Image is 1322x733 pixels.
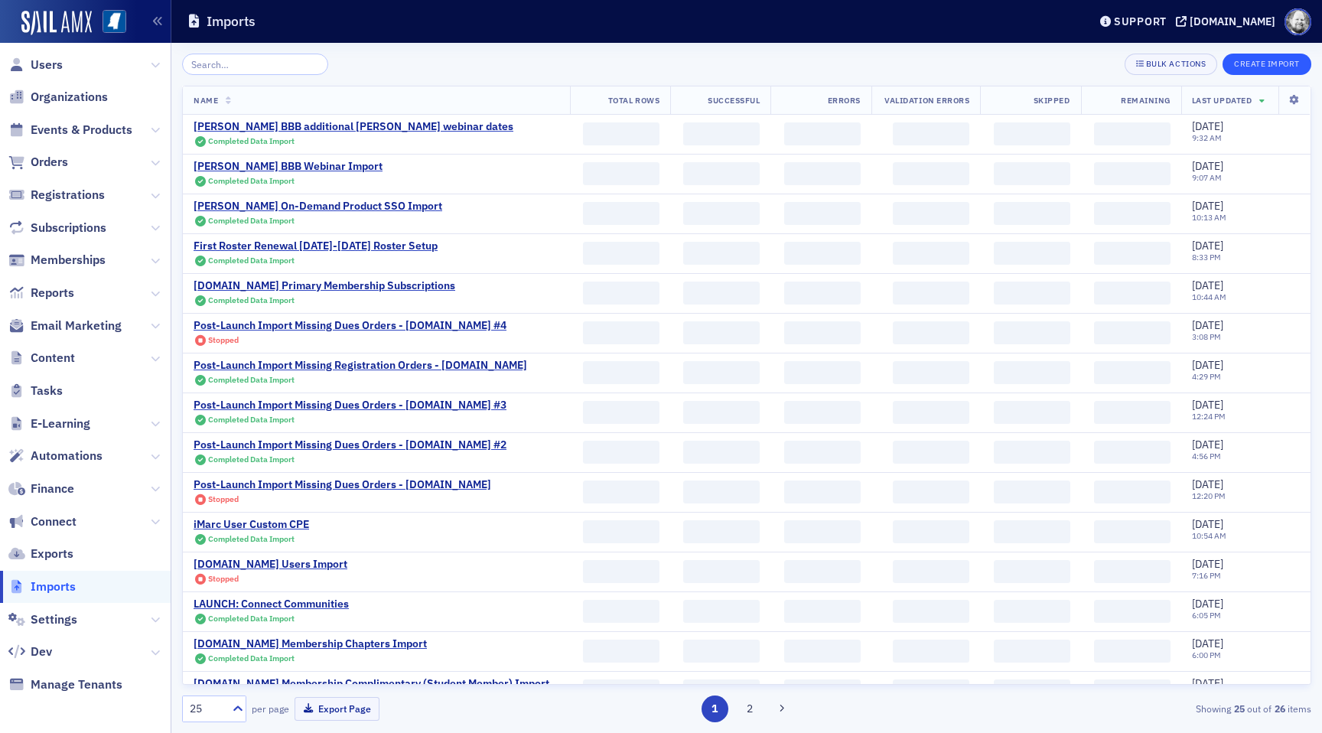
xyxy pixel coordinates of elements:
[994,122,1070,145] span: ‌
[1094,162,1171,185] span: ‌
[194,120,513,134] div: [PERSON_NAME] BBB additional [PERSON_NAME] webinar dates
[1094,122,1171,145] span: ‌
[31,578,76,595] span: Imports
[994,481,1070,503] span: ‌
[1192,451,1221,461] time: 4:56 PM
[583,560,659,583] span: ‌
[194,438,506,452] a: Post-Launch Import Missing Dues Orders - [DOMAIN_NAME] #2
[583,242,659,265] span: ‌
[194,200,442,213] div: [PERSON_NAME] On-Demand Product SSO Import
[194,637,427,651] a: [DOMAIN_NAME] Membership Chapters Import
[208,374,295,385] span: Completed Data Import
[31,57,63,73] span: Users
[683,321,760,344] span: ‌
[194,239,438,253] div: First Roster Renewal [DATE]-[DATE] Roster Setup
[1192,438,1223,451] span: [DATE]
[208,414,295,425] span: Completed Data Import
[1034,95,1070,106] span: Skipped
[683,162,760,185] span: ‌
[583,361,659,384] span: ‌
[21,11,92,35] img: SailAMX
[208,255,295,266] span: Completed Data Import
[1192,199,1223,213] span: [DATE]
[784,361,861,384] span: ‌
[893,560,969,583] span: ‌
[708,95,760,106] span: Successful
[784,441,861,464] span: ‌
[1192,239,1223,252] span: [DATE]
[583,162,659,185] span: ‌
[583,282,659,305] span: ‌
[683,122,760,145] span: ‌
[208,613,295,624] span: Completed Data Import
[207,12,256,31] h1: Imports
[1190,15,1275,28] div: [DOMAIN_NAME]
[994,560,1070,583] span: ‌
[1223,54,1311,75] button: Create Import
[8,154,68,171] a: Orders
[893,401,969,424] span: ‌
[1192,650,1221,660] time: 6:00 PM
[1192,597,1223,611] span: [DATE]
[583,441,659,464] span: ‌
[194,160,383,174] a: [PERSON_NAME] BBB Webinar Import
[1192,279,1223,292] span: [DATE]
[8,220,106,236] a: Subscriptions
[8,513,77,530] a: Connect
[252,702,289,715] label: per page
[702,696,728,722] button: 1
[1094,481,1171,503] span: ‌
[1192,331,1221,342] time: 3:08 PM
[683,520,760,543] span: ‌
[1192,358,1223,372] span: [DATE]
[1094,282,1171,305] span: ‌
[1192,411,1226,422] time: 12:24 PM
[893,679,969,702] span: ‌
[194,279,455,293] div: [DOMAIN_NAME] Primary Membership Subscriptions
[8,285,74,301] a: Reports
[583,481,659,503] span: ‌
[8,643,52,660] a: Dev
[683,560,760,583] span: ‌
[683,679,760,702] span: ‌
[8,448,103,464] a: Automations
[31,252,106,269] span: Memberships
[893,321,969,344] span: ‌
[683,202,760,225] span: ‌
[1094,321,1171,344] span: ‌
[194,319,506,333] a: Post-Launch Import Missing Dues Orders - [DOMAIN_NAME] #4
[893,361,969,384] span: ‌
[194,359,527,373] div: Post-Launch Import Missing Registration Orders - [DOMAIN_NAME]
[784,401,861,424] span: ‌
[1094,600,1171,623] span: ‌
[784,481,861,503] span: ‌
[295,697,379,721] button: Export Page
[893,441,969,464] span: ‌
[8,415,90,432] a: E-Learning
[893,282,969,305] span: ‌
[208,334,239,345] span: Stopped
[8,676,122,693] a: Manage Tenants
[1094,242,1171,265] span: ‌
[1272,702,1288,715] strong: 26
[1192,517,1223,531] span: [DATE]
[608,95,659,106] span: Total Rows
[994,679,1070,702] span: ‌
[208,533,295,544] span: Completed Data Import
[1192,490,1226,501] time: 12:20 PM
[1114,15,1167,28] div: Support
[31,448,103,464] span: Automations
[1192,212,1226,223] time: 10:13 AM
[31,89,108,106] span: Organizations
[1094,560,1171,583] span: ‌
[8,187,105,204] a: Registrations
[583,202,659,225] span: ‌
[8,252,106,269] a: Memberships
[208,494,239,504] span: Stopped
[994,640,1070,663] span: ‌
[194,677,549,691] a: [DOMAIN_NAME] Membership Complimentary (Student Member) Import
[1146,60,1206,68] div: Bulk Actions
